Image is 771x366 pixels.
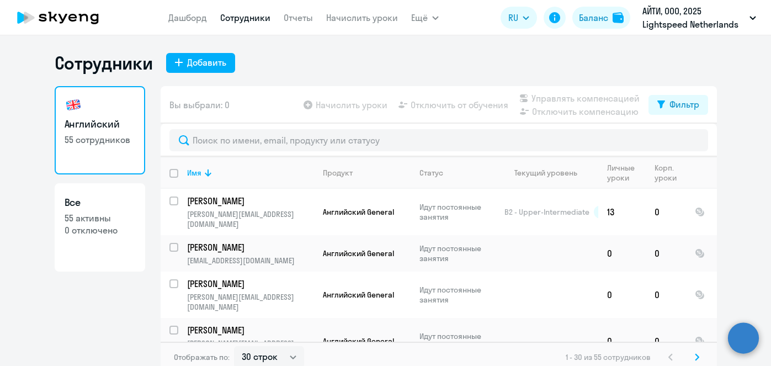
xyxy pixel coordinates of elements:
[187,56,226,69] div: Добавить
[419,243,495,263] p: Идут постоянные занятия
[514,168,577,178] div: Текущий уровень
[65,224,135,236] p: 0 отключено
[55,183,145,272] a: Все55 активны0 отключено
[646,272,686,318] td: 0
[187,324,312,336] p: [PERSON_NAME]
[65,96,82,114] img: english
[419,331,495,351] p: Идут постоянные занятия
[187,195,312,207] p: [PERSON_NAME]
[607,163,645,183] div: Личные уроки
[187,241,312,253] p: [PERSON_NAME]
[598,235,646,272] td: 0
[598,318,646,364] td: 0
[55,52,153,74] h1: Сотрудники
[646,235,686,272] td: 0
[323,336,394,346] span: Английский General
[65,134,135,146] p: 55 сотрудников
[187,292,313,312] p: [PERSON_NAME][EMAIL_ADDRESS][DOMAIN_NAME]
[187,324,313,336] a: [PERSON_NAME]
[323,168,353,178] div: Продукт
[598,272,646,318] td: 0
[169,98,230,112] span: Вы выбрали: 0
[187,195,313,207] a: [PERSON_NAME]
[323,168,410,178] div: Продукт
[55,86,145,174] a: Английский55 сотрудников
[648,95,708,115] button: Фильтр
[187,278,313,290] a: [PERSON_NAME]
[323,248,394,258] span: Английский General
[187,241,313,253] a: [PERSON_NAME]
[637,4,762,31] button: АЙТИ, ООО, 2025 Lightspeed Netherlands B.V. 177855
[504,168,598,178] div: Текущий уровень
[646,318,686,364] td: 0
[187,209,313,229] p: [PERSON_NAME][EMAIL_ADDRESS][DOMAIN_NAME]
[166,53,235,73] button: Добавить
[419,168,495,178] div: Статус
[655,163,678,183] div: Корп. уроки
[655,163,685,183] div: Корп. уроки
[411,11,428,24] span: Ещё
[579,11,608,24] div: Баланс
[326,12,398,23] a: Начислить уроки
[642,4,745,31] p: АЙТИ, ООО, 2025 Lightspeed Netherlands B.V. 177855
[187,168,201,178] div: Имя
[419,202,495,222] p: Идут постоянные занятия
[169,129,708,151] input: Поиск по имени, email, продукту или статусу
[669,98,699,111] div: Фильтр
[65,212,135,224] p: 55 активны
[646,189,686,235] td: 0
[187,338,313,358] p: [PERSON_NAME][EMAIL_ADDRESS][DOMAIN_NAME]
[501,7,537,29] button: RU
[598,189,646,235] td: 13
[572,7,630,29] button: Балансbalance
[65,117,135,131] h3: Английский
[504,207,589,217] span: B2 - Upper-Intermediate
[613,12,624,23] img: balance
[220,12,270,23] a: Сотрудники
[607,163,638,183] div: Личные уроки
[323,207,394,217] span: Английский General
[566,352,651,362] span: 1 - 30 из 55 сотрудников
[284,12,313,23] a: Отчеты
[187,168,313,178] div: Имя
[168,12,207,23] a: Дашборд
[411,7,439,29] button: Ещё
[419,168,443,178] div: Статус
[508,11,518,24] span: RU
[174,352,230,362] span: Отображать по:
[323,290,394,300] span: Английский General
[419,285,495,305] p: Идут постоянные занятия
[187,278,312,290] p: [PERSON_NAME]
[187,256,313,266] p: [EMAIL_ADDRESS][DOMAIN_NAME]
[65,195,135,210] h3: Все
